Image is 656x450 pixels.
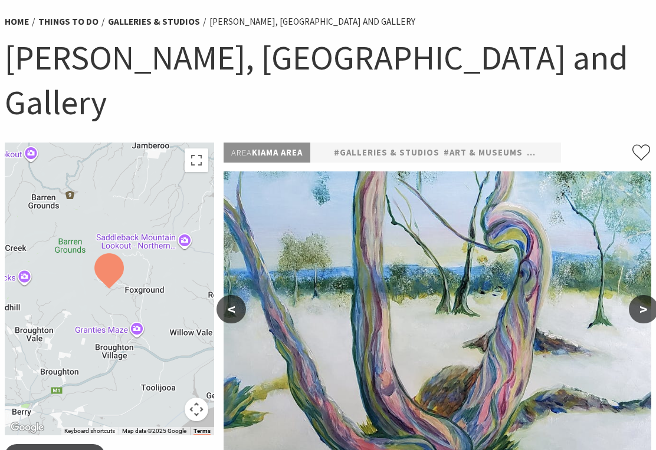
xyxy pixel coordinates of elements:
button: Map camera controls [185,398,208,421]
img: Google [8,420,47,435]
a: Terms (opens in new tab) [193,428,211,435]
h1: [PERSON_NAME], [GEOGRAPHIC_DATA] and Gallery [5,35,651,125]
span: Map data ©2025 Google [122,428,186,434]
a: #Attractions [527,145,595,160]
a: #Galleries & Studios [334,145,439,160]
p: Kiama Area [224,143,310,163]
button: Keyboard shortcuts [64,427,115,435]
button: Toggle fullscreen view [185,148,208,172]
a: Click to see this area on Google Maps [8,420,47,435]
a: Galleries & Studios [108,16,200,28]
li: [PERSON_NAME], [GEOGRAPHIC_DATA] and Gallery [209,15,415,29]
a: #Art & Museums [444,145,523,160]
a: Home [5,16,29,28]
button: < [217,295,246,323]
span: Area [231,147,252,158]
a: Things To Do [38,16,99,28]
